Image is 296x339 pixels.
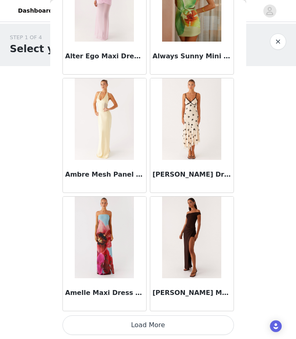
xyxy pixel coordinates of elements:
h3: Always Sunny Mini Dress - Green Floral [153,51,231,61]
img: Amelle Maxi Dress - Turquoise Bloom [75,197,134,278]
h3: [PERSON_NAME] Maxi Dress - Chocolate [153,288,231,298]
img: Ambre Mesh Panel Maxi Dress - Yellow [75,78,134,160]
h3: Ambre Mesh Panel Maxi Dress - Yellow [65,170,144,179]
h3: Amelle Maxi Dress - Turquoise Bloom [65,288,144,298]
button: Load More [62,315,234,335]
div: avatar [266,4,274,18]
img: Amerie Maxi Dress - Chocolate [162,197,221,278]
div: STEP 1 OF 4 [10,33,113,42]
h1: Select your styles! [10,42,113,56]
img: Amelia Midi Dress - Nude [162,78,221,160]
h3: [PERSON_NAME] Dress - Nude [153,170,231,179]
h3: Alter Ego Maxi Dress - Pink [65,51,144,61]
a: Dashboard [13,2,58,20]
div: Open Intercom Messenger [270,320,282,332]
